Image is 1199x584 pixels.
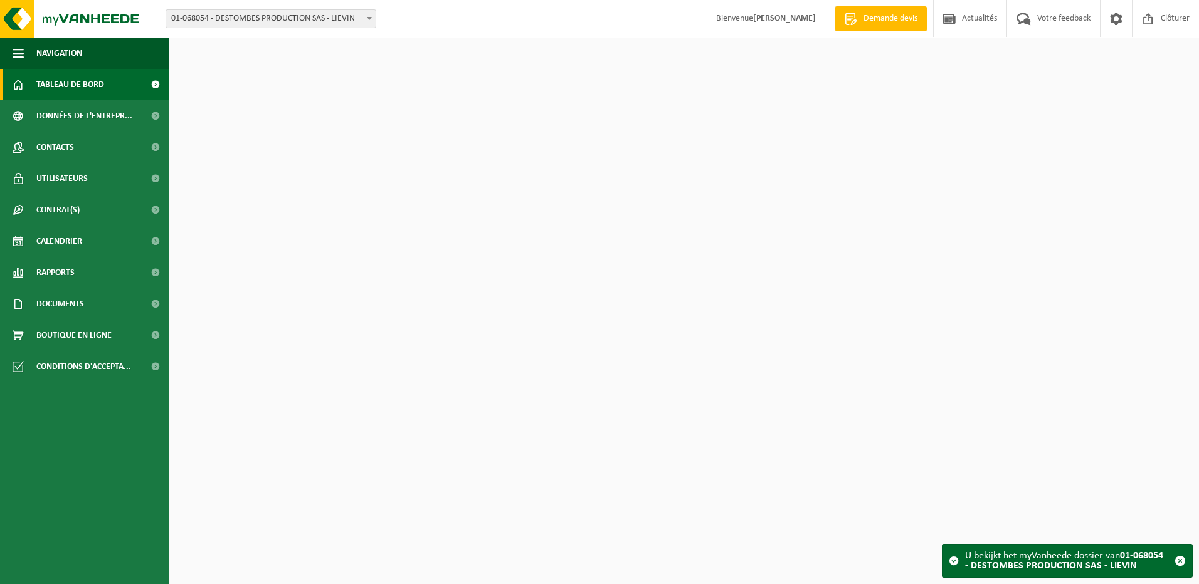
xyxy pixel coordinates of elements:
span: Conditions d'accepta... [36,351,131,382]
span: Rapports [36,257,75,288]
iframe: chat widget [6,556,209,584]
span: Utilisateurs [36,163,88,194]
strong: [PERSON_NAME] [753,14,816,23]
span: Documents [36,288,84,320]
span: Contacts [36,132,74,163]
span: Données de l'entrepr... [36,100,132,132]
span: Navigation [36,38,82,69]
span: Contrat(s) [36,194,80,226]
span: Demande devis [860,13,921,25]
span: Boutique en ligne [36,320,112,351]
strong: 01-068054 - DESTOMBES PRODUCTION SAS - LIEVIN [965,551,1163,571]
a: Demande devis [835,6,927,31]
span: 01-068054 - DESTOMBES PRODUCTION SAS - LIEVIN [166,9,376,28]
span: Calendrier [36,226,82,257]
span: 01-068054 - DESTOMBES PRODUCTION SAS - LIEVIN [166,10,376,28]
span: Tableau de bord [36,69,104,100]
div: U bekijkt het myVanheede dossier van [965,545,1168,577]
